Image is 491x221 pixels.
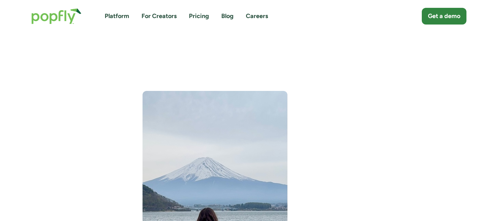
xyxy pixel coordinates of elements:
[422,8,466,25] a: Get a demo
[105,12,129,20] a: Platform
[221,12,234,20] a: Blog
[428,12,460,20] div: Get a demo
[142,12,177,20] a: For Creators
[189,12,209,20] a: Pricing
[25,1,88,31] a: home
[246,12,268,20] a: Careers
